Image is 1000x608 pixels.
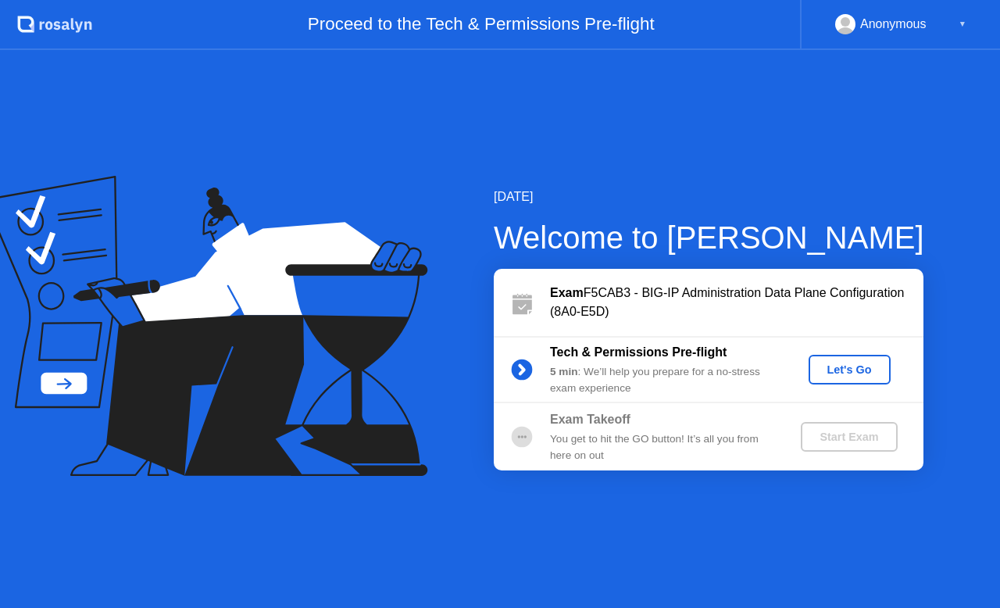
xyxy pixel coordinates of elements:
[809,355,891,384] button: Let's Go
[550,345,727,359] b: Tech & Permissions Pre-flight
[801,422,897,452] button: Start Exam
[494,214,924,261] div: Welcome to [PERSON_NAME]
[494,188,924,206] div: [DATE]
[815,363,884,376] div: Let's Go
[959,14,966,34] div: ▼
[550,413,630,426] b: Exam Takeoff
[550,431,775,463] div: You get to hit the GO button! It’s all you from here on out
[550,366,578,377] b: 5 min
[550,284,923,321] div: F5CAB3 - BIG-IP Administration Data Plane Configuration (8A0-E5D)
[550,286,584,299] b: Exam
[550,364,775,396] div: : We’ll help you prepare for a no-stress exam experience
[807,431,891,443] div: Start Exam
[860,14,927,34] div: Anonymous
